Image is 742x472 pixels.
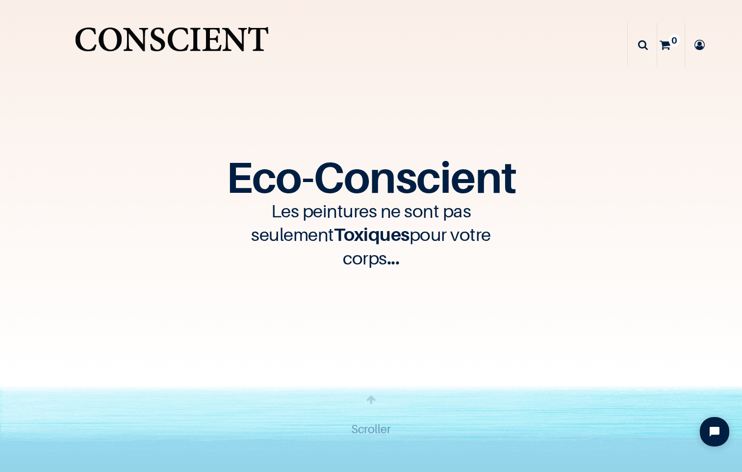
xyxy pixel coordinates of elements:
a: Logo of Conscient [72,20,271,70]
sup: 0 [669,34,680,47]
h3: Les peintures ne sont pas seulement pour votre corps [224,199,518,269]
span: Toxiques [334,223,409,245]
img: Conscient [72,20,271,70]
h1: Eco-Conscient [45,159,698,194]
iframe: Tidio Chat [691,409,738,455]
span: ... [387,247,400,268]
a: 0 [657,23,685,68]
